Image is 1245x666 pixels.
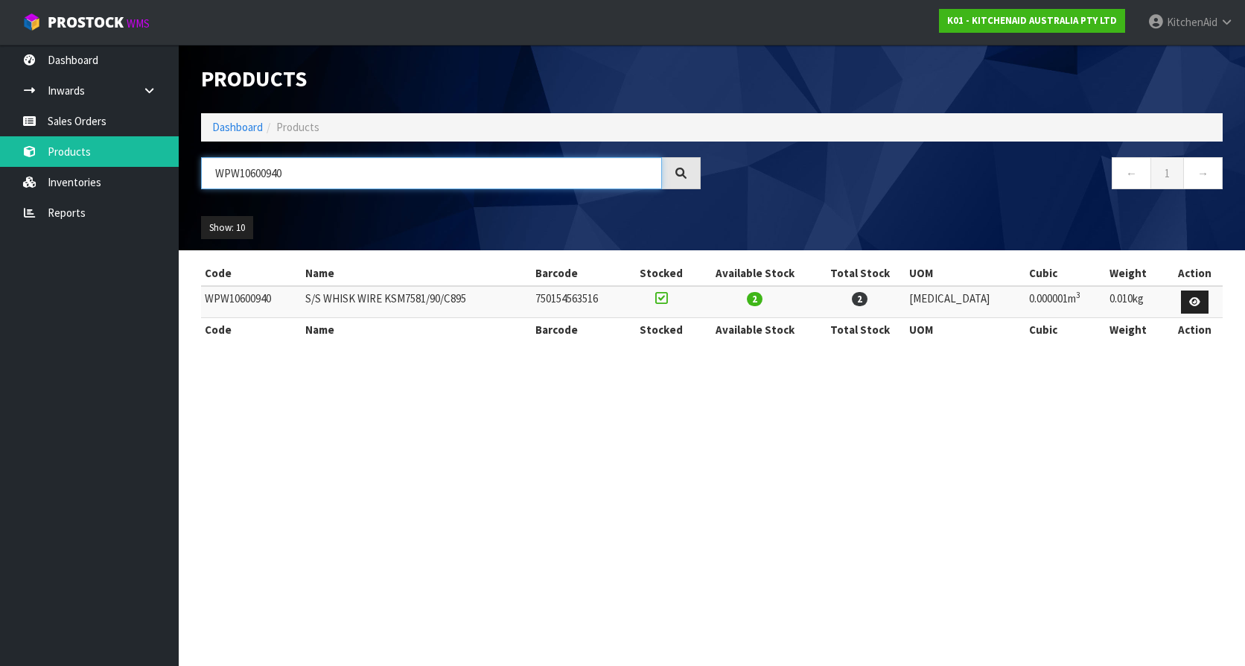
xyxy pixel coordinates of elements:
[1076,290,1080,300] sup: 3
[814,318,905,342] th: Total Stock
[201,286,302,318] td: WPW10600940
[1025,318,1106,342] th: Cubic
[1167,15,1217,29] span: KitchenAid
[532,286,627,318] td: 750154563516
[905,318,1025,342] th: UOM
[22,13,41,31] img: cube-alt.png
[723,157,1223,194] nav: Page navigation
[1167,318,1223,342] th: Action
[814,261,905,285] th: Total Stock
[1150,157,1184,189] a: 1
[852,292,867,306] span: 2
[48,13,124,32] span: ProStock
[905,261,1025,285] th: UOM
[201,157,662,189] input: Search products
[302,318,532,342] th: Name
[696,318,814,342] th: Available Stock
[201,67,701,91] h1: Products
[1112,157,1151,189] a: ←
[276,120,319,134] span: Products
[1106,261,1167,285] th: Weight
[201,261,302,285] th: Code
[747,292,762,306] span: 2
[1183,157,1223,189] a: →
[1025,261,1106,285] th: Cubic
[627,261,696,285] th: Stocked
[1167,261,1223,285] th: Action
[201,216,253,240] button: Show: 10
[1106,286,1167,318] td: 0.010kg
[947,14,1117,27] strong: K01 - KITCHENAID AUSTRALIA PTY LTD
[201,318,302,342] th: Code
[905,286,1025,318] td: [MEDICAL_DATA]
[1106,318,1167,342] th: Weight
[302,261,532,285] th: Name
[127,16,150,31] small: WMS
[627,318,696,342] th: Stocked
[532,318,627,342] th: Barcode
[212,120,263,134] a: Dashboard
[696,261,814,285] th: Available Stock
[532,261,627,285] th: Barcode
[302,286,532,318] td: S/S WHISK WIRE KSM7581/90/C895
[1025,286,1106,318] td: 0.000001m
